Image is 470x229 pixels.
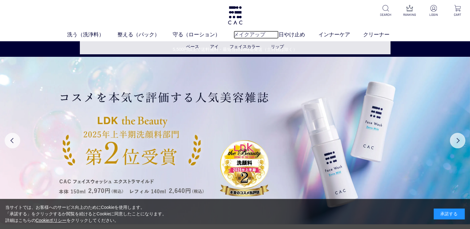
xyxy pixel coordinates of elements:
[426,12,441,17] p: LOGIN
[378,5,393,17] a: SEARCH
[234,31,279,39] a: メイクアップ
[450,12,465,17] p: CART
[378,12,393,17] p: SEARCH
[363,31,403,39] a: クリーナー
[402,12,417,17] p: RANKING
[67,31,117,39] a: 洗う（洗浄料）
[36,218,67,223] a: Cookieポリシー
[227,6,243,25] img: logo
[0,46,470,53] a: 5,500円以上で送料無料・最短当日16時迄発送（土日祝は除く）
[186,44,199,49] a: ベース
[230,44,260,49] a: フェイスカラー
[426,5,441,17] a: LOGIN
[5,204,167,224] div: 当サイトでは、お客様へのサービス向上のためにCookieを使用します。 「承諾する」をクリックするか閲覧を続けるとCookieに同意したことになります。 詳細はこちらの をクリックしてください。
[173,31,234,39] a: 守る（ローション）
[450,5,465,17] a: CART
[318,31,363,39] a: インナーケア
[402,5,417,17] a: RANKING
[271,44,284,49] a: リップ
[5,133,20,148] button: Previous
[210,44,219,49] a: アイ
[434,209,465,219] div: 承諾する
[117,31,173,39] a: 整える（パック）
[450,133,465,148] button: Next
[279,31,318,39] a: 日やけ止め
